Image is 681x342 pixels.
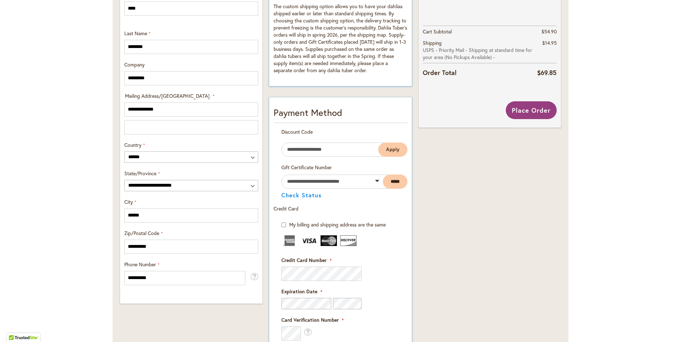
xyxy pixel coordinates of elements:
span: Zip/Postal Code [124,230,159,236]
span: Discount Code [281,128,313,135]
span: $54.90 [541,28,557,35]
span: Card Verification Number [281,316,339,323]
span: Country [124,141,141,148]
iframe: Launch Accessibility Center [5,317,25,337]
span: Expiration Date [281,288,317,295]
span: State/Province [124,170,156,177]
span: Shipping [423,39,442,46]
span: My billing and shipping address are the same [289,221,386,228]
span: $14.95 [542,39,557,46]
span: Place Order [512,106,551,114]
span: Credit Card [274,205,298,212]
strong: Order Total [423,67,457,78]
span: Credit Card Number [281,257,327,263]
img: Discover [340,235,357,246]
span: Last Name [124,30,147,37]
th: Cart Subtotal [423,26,536,37]
span: City [124,198,133,205]
button: Apply [378,143,407,157]
span: Company [124,61,145,68]
img: Visa [301,235,317,246]
span: Phone Number [124,261,156,268]
span: USPS - Priority Mail - Shipping at standard time for your area (No Pickups Available) - [423,47,536,61]
img: American Express [281,235,298,246]
button: Check Status [281,192,322,198]
span: Apply [386,146,400,153]
img: MasterCard [321,235,337,246]
span: Gift Certificate Number [281,164,332,171]
span: $69.85 [537,68,557,77]
span: Mailing Address/[GEOGRAPHIC_DATA] [125,92,209,99]
div: Payment Method [274,106,407,123]
td: The custom shipping option allows you to have your dahlias shipped earlier or later than standard... [274,1,407,78]
button: Place Order [506,101,557,119]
